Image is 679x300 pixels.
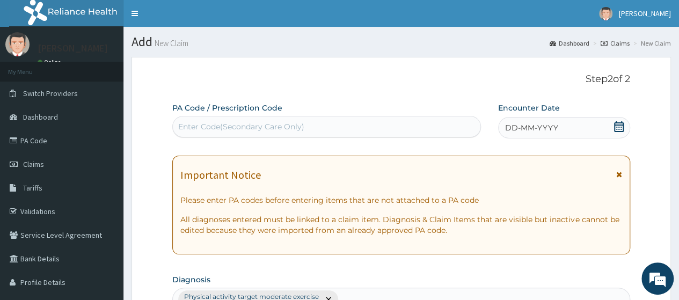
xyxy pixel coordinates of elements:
p: All diagnoses entered must be linked to a claim item. Diagnosis & Claim Items that are visible bu... [180,214,622,236]
h1: Important Notice [180,169,261,181]
small: New Claim [152,39,188,47]
a: Claims [601,39,630,48]
span: DD-MM-YYYY [505,122,558,133]
span: Claims [23,159,44,169]
div: Enter Code(Secondary Care Only) [178,121,304,132]
textarea: Type your message and hit 'Enter' [5,192,205,230]
span: We're online! [62,85,148,193]
label: PA Code / Prescription Code [172,103,282,113]
h1: Add [132,35,671,49]
span: Dashboard [23,112,58,122]
div: Minimize live chat window [176,5,202,31]
span: Switch Providers [23,89,78,98]
a: Dashboard [550,39,589,48]
label: Encounter Date [498,103,560,113]
img: User Image [5,32,30,56]
label: Diagnosis [172,274,210,285]
span: [PERSON_NAME] [619,9,671,18]
span: Tariffs [23,183,42,193]
p: Please enter PA codes before entering items that are not attached to a PA code [180,195,622,206]
div: Chat with us now [56,60,180,74]
a: Online [38,58,63,66]
img: User Image [599,7,612,20]
p: Step 2 of 2 [172,74,630,85]
img: d_794563401_company_1708531726252_794563401 [20,54,43,81]
li: New Claim [631,39,671,48]
p: [PERSON_NAME] [38,43,108,53]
